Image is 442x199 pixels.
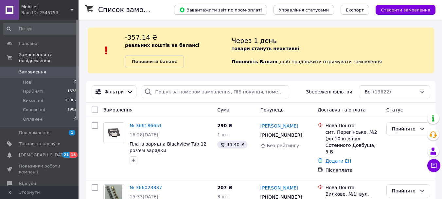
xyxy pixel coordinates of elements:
[392,187,417,194] div: Прийнято
[103,122,124,143] a: Фото товару
[326,158,351,164] a: Додати ЕН
[318,107,366,112] span: Доставка та оплата
[341,5,369,15] button: Експорт
[232,37,277,45] span: Через 1 день
[142,85,289,98] input: Пошук за номером замовлення, ПІБ покупця, номером телефону, Email, номером накладної
[217,107,229,112] span: Cума
[346,8,364,12] span: Експорт
[19,181,36,187] span: Відгуки
[326,122,381,129] div: Нова Пошта
[21,4,70,10] span: Mobisell
[125,43,200,48] b: реальних коштів на балансі
[179,7,262,13] span: Завантажити звіт по пром-оплаті
[130,185,162,190] a: № 366023837
[19,52,79,64] span: Замовлення та повідомлення
[19,41,37,47] span: Головна
[21,10,79,16] div: Ваш ID: 2545753
[260,132,302,138] span: [PHONE_NUMBER]
[19,130,51,136] span: Повідомлення
[23,79,32,85] span: Нові
[19,69,46,75] span: Замовлення
[386,107,403,112] span: Статус
[3,23,77,35] input: Пошук
[232,46,299,51] b: товари стануть неактивні
[217,132,230,137] span: 1 шт.
[326,167,381,173] div: Післяплата
[326,184,381,191] div: Нова Пошта
[279,8,329,12] span: Управління статусами
[62,152,70,158] span: 21
[23,116,44,122] span: Оплачені
[267,143,299,148] span: Без рейтингу
[217,123,232,128] span: 290 ₴
[260,107,284,112] span: Покупець
[130,123,162,128] a: № 366186651
[23,98,43,104] span: Виконані
[306,89,354,95] span: Збережені фільтри:
[23,107,45,113] span: Скасовані
[260,185,298,191] a: [PERSON_NAME]
[130,132,158,137] span: 16:28[DATE]
[132,59,177,64] b: Поповнити баланс
[130,141,206,153] a: Плата зарядна Blackview Tab 12 роз'єм зарядки
[217,185,232,190] span: 207 ₴
[104,89,124,95] span: Фільтри
[19,152,67,158] span: [DEMOGRAPHIC_DATA]
[103,107,133,112] span: Замовлення
[326,129,381,155] div: смт. Перегінське, №2 (до 10 кг): вул. Сотенного Довбуша, 5-Б
[373,89,391,94] span: (13622)
[274,5,334,15] button: Управління статусами
[125,55,184,68] a: Поповнити баланс
[232,59,279,64] b: Поповніть Баланс
[101,46,111,55] img: :exclamation:
[381,8,430,12] span: Створити замовлення
[392,125,417,132] div: Прийнято
[67,107,77,113] span: 1982
[174,5,267,15] button: Завантажити звіт по пром-оплаті
[67,89,77,94] span: 1578
[70,152,77,158] span: 18
[74,79,77,85] span: 0
[74,116,77,122] span: 0
[369,7,435,12] a: Створити замовлення
[98,6,165,14] h1: Список замовлень
[104,126,124,139] img: Фото товару
[125,33,157,41] span: -357.14 ₴
[23,89,43,94] span: Прийняті
[217,141,247,149] div: 44.40 ₴
[260,123,298,129] a: [PERSON_NAME]
[65,98,77,104] span: 10062
[427,159,440,172] button: Чат з покупцем
[69,130,75,135] span: 1
[376,5,435,15] button: Створити замовлення
[364,89,371,95] span: Всі
[232,33,434,68] div: , щоб продовжити отримувати замовлення
[19,163,61,175] span: Показники роботи компанії
[19,141,61,147] span: Товари та послуги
